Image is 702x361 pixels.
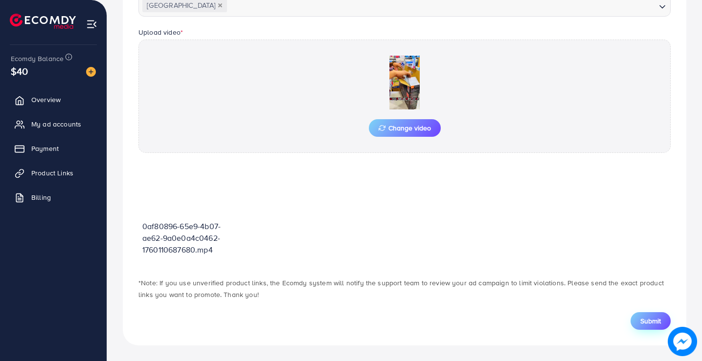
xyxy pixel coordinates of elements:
span: Submit [640,316,661,326]
span: Overview [31,95,61,105]
a: Product Links [7,163,99,183]
span: Ecomdy Balance [11,54,64,64]
a: My ad accounts [7,114,99,134]
a: Payment [7,139,99,158]
button: Submit [631,312,671,330]
span: Change video [379,125,431,131]
button: Change video [369,119,441,137]
span: Billing [31,192,51,202]
p: 0af80896-65e9-4b07-ae62-9a0e0a4c0462-1760110687680.mp4 [142,220,235,255]
img: image [86,67,96,77]
p: *Note: If you use unverified product links, the Ecomdy system will notify the support team to rev... [138,277,671,300]
img: logo [10,14,76,29]
label: Upload video [138,27,183,37]
img: Preview Image [356,56,453,109]
span: My ad accounts [31,119,81,129]
button: Deselect Pakistan [218,3,223,8]
img: image [668,327,697,356]
span: Payment [31,144,59,153]
img: menu [86,19,97,30]
span: $40 [11,64,28,78]
span: Product Links [31,168,73,178]
a: Billing [7,188,99,207]
a: Overview [7,90,99,109]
